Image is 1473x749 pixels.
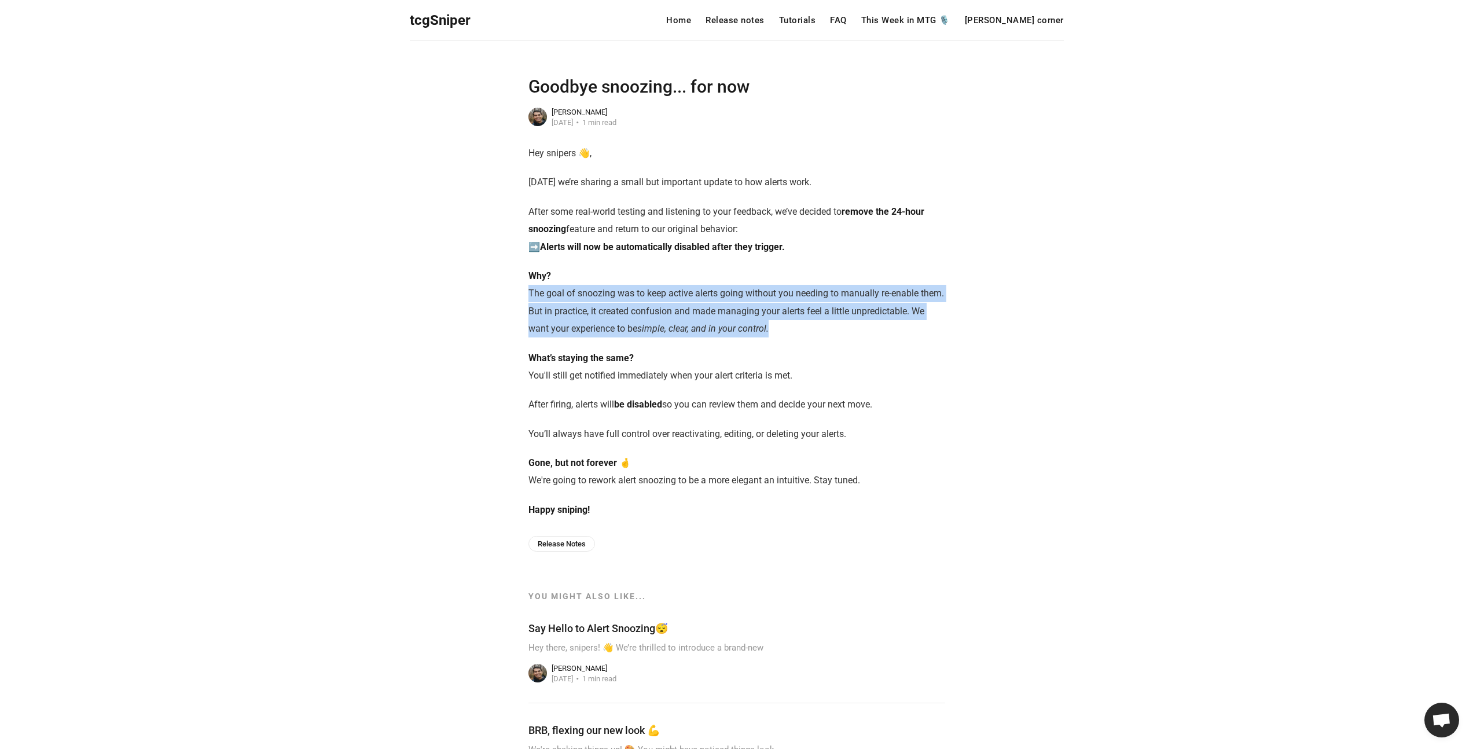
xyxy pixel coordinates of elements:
[528,145,945,162] p: Hey snipers 👋,
[410,9,471,32] a: tcgSniper
[528,203,945,256] p: After some real-world testing and listening to your feedback, we’ve decided to feature and return...
[666,16,691,25] a: Home
[527,663,548,684] img: Jonathan Hosein
[528,396,945,413] p: After firing, alerts will so you can review them and decide your next move.
[706,16,765,25] a: Release notes
[528,350,945,385] p: You'll still get notified immediately when your alert criteria is met.
[528,267,945,338] p: The goal of snoozing was to keep active alerts going without you needing to manually re-enable th...
[552,118,573,127] time: [DATE]
[528,270,551,281] strong: Why?
[528,457,631,468] strong: Gone, but not forever 🤞
[528,174,945,191] p: [DATE] we’re sharing a small but important update to how alerts work.
[528,353,634,364] strong: What’s staying the same?
[528,591,945,601] h3: You Might Also Like...
[528,425,945,443] p: You’ll always have full control over reactivating, editing, or deleting your alerts.
[527,107,548,127] img: Jonathan Hosein
[779,16,816,25] a: Tutorials
[1424,703,1459,737] div: Open chat
[528,536,595,552] a: Release Notes
[410,12,471,28] span: tcgSniper
[637,323,769,334] em: simple, clear, and in your control.
[965,16,1064,25] a: [PERSON_NAME] corner
[540,241,785,252] strong: Alerts will now be automatically disabled after they trigger.
[528,504,590,515] strong: Happy sniping!
[830,16,847,25] a: FAQ
[614,399,662,410] strong: be disabled
[861,16,950,25] a: This Week in MTG 🎙️
[528,75,945,98] h1: Goodbye snoozing... for now
[552,108,607,116] a: [PERSON_NAME]
[573,119,617,126] div: 1 min read
[528,454,945,490] p: We're going to rework alert snoozing to be a more elegant an intuitive. Stay tuned.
